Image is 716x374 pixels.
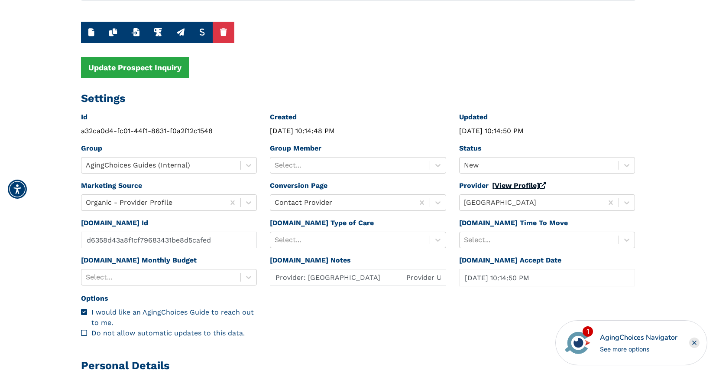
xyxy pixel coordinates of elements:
label: Created [270,112,297,122]
button: New [81,22,102,43]
div: a32ca0d4-fc01-44f1-8631-f0a2f12c1548 [81,126,257,136]
label: Group [81,143,102,154]
div: [DATE] 10:14:48 PM [270,126,446,136]
div: Accessibility Menu [8,180,27,199]
div: Do not allow automatic updates to this data. [91,328,257,338]
label: [DOMAIN_NAME] Notes [270,255,351,266]
label: Marketing Source [81,180,142,191]
label: Group Member [270,143,321,154]
label: Status [459,143,482,154]
img: avatar [563,328,593,358]
button: Delete [213,22,234,43]
div: Popover trigger [459,269,635,286]
button: Update Prospect Inquiry [81,57,189,78]
div: 1 [583,326,593,337]
button: Run Caring Integration [169,22,192,43]
div: AgingChoices Navigator [600,332,677,343]
h2: Settings [81,92,635,105]
label: [DOMAIN_NAME] Type of Care [270,218,374,228]
button: Run Integration [147,22,169,43]
label: Provider [459,180,546,191]
label: Id [81,112,87,122]
label: [DOMAIN_NAME] Accept Date [459,255,561,266]
label: Options [81,293,108,304]
label: Updated [459,112,488,122]
div: Close [689,338,700,348]
a: [View Profile] [492,181,546,190]
div: [DATE] 10:14:50 PM [459,126,635,136]
button: Import from youcanbook.me [124,22,147,43]
label: [DOMAIN_NAME] Id [81,218,148,228]
div: I would like an AgingChoices Guide to reach out to me. [81,307,257,328]
h2: Personal Details [81,359,635,372]
label: [DOMAIN_NAME] Monthly Budget [81,255,197,266]
label: [DOMAIN_NAME] Time To Move [459,218,568,228]
button: Duplicate [102,22,124,43]
label: Conversion Page [270,180,327,191]
div: I would like an AgingChoices Guide to reach out to me. [91,307,257,328]
div: See more options [600,344,677,354]
button: Run Seniorly Integration [192,22,213,43]
div: Do not allow automatic updates to this data. [81,328,257,338]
